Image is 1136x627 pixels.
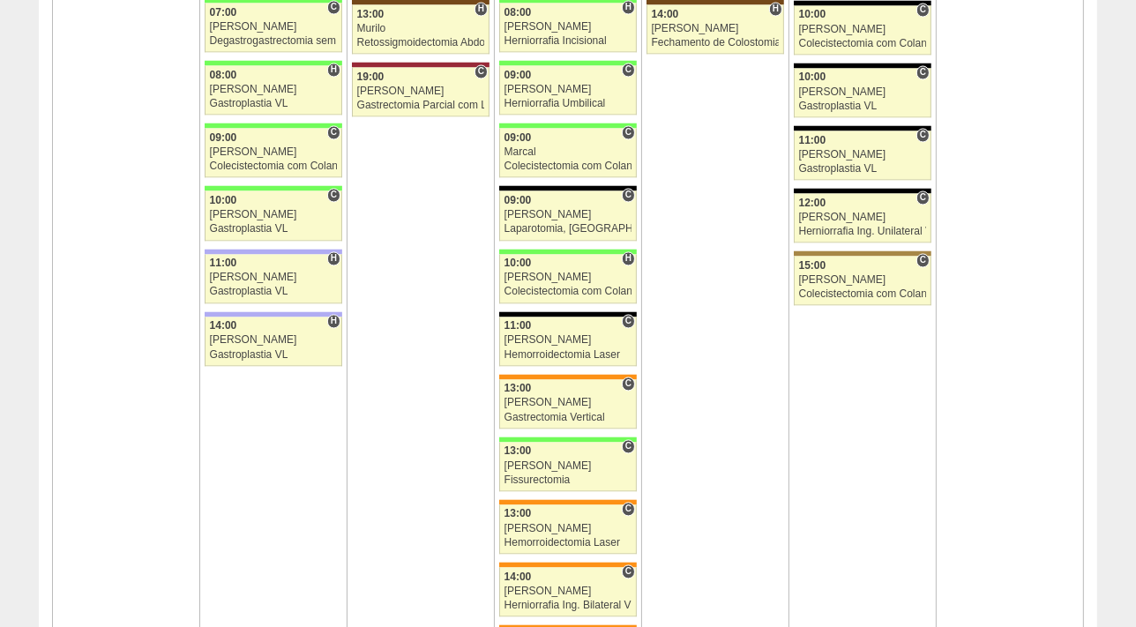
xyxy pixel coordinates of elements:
[622,439,635,453] span: Consultório
[352,62,490,67] div: Key: Sírio Libanês
[352,67,490,116] a: C 19:00 [PERSON_NAME] Gastrectomia Parcial com Linfadenectomia
[357,100,485,111] div: Gastrectomia Parcial com Linfadenectomia
[916,253,930,267] span: Consultório
[357,86,485,97] div: [PERSON_NAME]
[622,314,635,328] span: Consultório
[327,314,340,328] span: Hospital
[210,319,237,332] span: 14:00
[646,4,784,54] a: H 14:00 [PERSON_NAME] Fechamento de Colostomia ou Enterostomia
[210,6,237,19] span: 07:00
[205,185,342,190] div: Key: Brasil
[794,125,931,131] div: Key: Blanc
[504,349,632,361] div: Hemorroidectomia Laser
[794,188,931,193] div: Key: Blanc
[210,194,237,206] span: 10:00
[652,23,780,34] div: [PERSON_NAME]
[327,188,340,202] span: Consultório
[205,249,342,254] div: Key: Christóvão da Gama
[916,190,930,205] span: Consultório
[357,37,485,49] div: Retossigmoidectomia Abdominal VL
[499,437,637,442] div: Key: Brasil
[357,71,385,83] span: 19:00
[794,68,931,117] a: C 10:00 [PERSON_NAME] Gastroplastia VL
[499,123,637,128] div: Key: Brasil
[799,288,927,300] div: Colecistectomia com Colangiografia VL
[799,259,826,272] span: 15:00
[499,3,637,52] a: H 08:00 [PERSON_NAME] Herniorrafia Incisional
[499,442,637,491] a: C 13:00 [PERSON_NAME] Fissurectomia
[499,65,637,115] a: C 09:00 [PERSON_NAME] Herniorrafia Umbilical
[210,98,338,109] div: Gastroplastia VL
[499,562,637,567] div: Key: São Luiz - SCS
[327,63,340,77] span: Hospital
[499,379,637,429] a: C 13:00 [PERSON_NAME] Gastrectomia Vertical
[210,334,338,346] div: [PERSON_NAME]
[327,125,340,139] span: Consultório
[205,123,342,128] div: Key: Brasil
[499,311,637,317] div: Key: Blanc
[504,257,532,269] span: 10:00
[205,311,342,317] div: Key: Christóvão da Gama
[799,38,927,49] div: Colecistectomia com Colangiografia VL
[205,317,342,366] a: H 14:00 [PERSON_NAME] Gastroplastia VL
[799,86,927,98] div: [PERSON_NAME]
[794,5,931,55] a: C 10:00 [PERSON_NAME] Colecistectomia com Colangiografia VL
[504,571,532,583] span: 14:00
[210,160,338,172] div: Colecistectomia com Colangiografia VL
[504,537,632,549] div: Hemorroidectomia Laser
[504,319,532,332] span: 11:00
[794,131,931,180] a: C 11:00 [PERSON_NAME] Gastroplastia VL
[499,504,637,554] a: C 13:00 [PERSON_NAME] Hemorroidectomia Laser
[210,146,338,158] div: [PERSON_NAME]
[622,502,635,516] span: Consultório
[799,101,927,112] div: Gastroplastia VL
[210,272,338,283] div: [PERSON_NAME]
[504,397,632,408] div: [PERSON_NAME]
[799,197,826,209] span: 12:00
[504,146,632,158] div: Marcal
[504,84,632,95] div: [PERSON_NAME]
[210,21,338,33] div: [PERSON_NAME]
[210,223,338,235] div: Gastroplastia VL
[357,8,385,20] span: 13:00
[916,3,930,17] span: Consultório
[499,374,637,379] div: Key: São Luiz - SCS
[504,600,632,611] div: Herniorrafia Ing. Bilateral VL
[205,128,342,177] a: C 09:00 [PERSON_NAME] Colecistectomia com Colangiografia VL
[799,134,826,146] span: 11:00
[499,60,637,65] div: Key: Brasil
[916,65,930,79] span: Consultório
[210,257,237,269] span: 11:00
[504,21,632,33] div: [PERSON_NAME]
[799,24,927,35] div: [PERSON_NAME]
[475,64,488,78] span: Consultório
[504,523,632,534] div: [PERSON_NAME]
[210,131,237,144] span: 09:00
[499,317,637,366] a: C 11:00 [PERSON_NAME] Hemorroidectomia Laser
[210,35,338,47] div: Degastrogastrectomia sem vago
[205,3,342,52] a: C 07:00 [PERSON_NAME] Degastrogastrectomia sem vago
[799,226,927,237] div: Herniorrafia Ing. Unilateral VL
[475,2,488,16] span: Hospital
[357,23,485,34] div: Murilo
[504,412,632,423] div: Gastrectomia Vertical
[504,35,632,47] div: Herniorrafia Incisional
[499,249,637,254] div: Key: Brasil
[504,223,632,235] div: Laparotomia, [GEOGRAPHIC_DATA], Drenagem, Bridas VL
[622,63,635,77] span: Consultório
[622,251,635,265] span: Hospital
[794,63,931,68] div: Key: Blanc
[504,98,632,109] div: Herniorrafia Umbilical
[499,185,637,190] div: Key: Blanc
[622,125,635,139] span: Consultório
[622,564,635,578] span: Consultório
[504,209,632,220] div: [PERSON_NAME]
[205,65,342,115] a: H 08:00 [PERSON_NAME] Gastroplastia VL
[504,460,632,472] div: [PERSON_NAME]
[504,160,632,172] div: Colecistectomia com Colangiografia VL
[504,194,532,206] span: 09:00
[799,149,927,160] div: [PERSON_NAME]
[205,60,342,65] div: Key: Brasil
[499,567,637,616] a: C 14:00 [PERSON_NAME] Herniorrafia Ing. Bilateral VL
[652,8,679,20] span: 14:00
